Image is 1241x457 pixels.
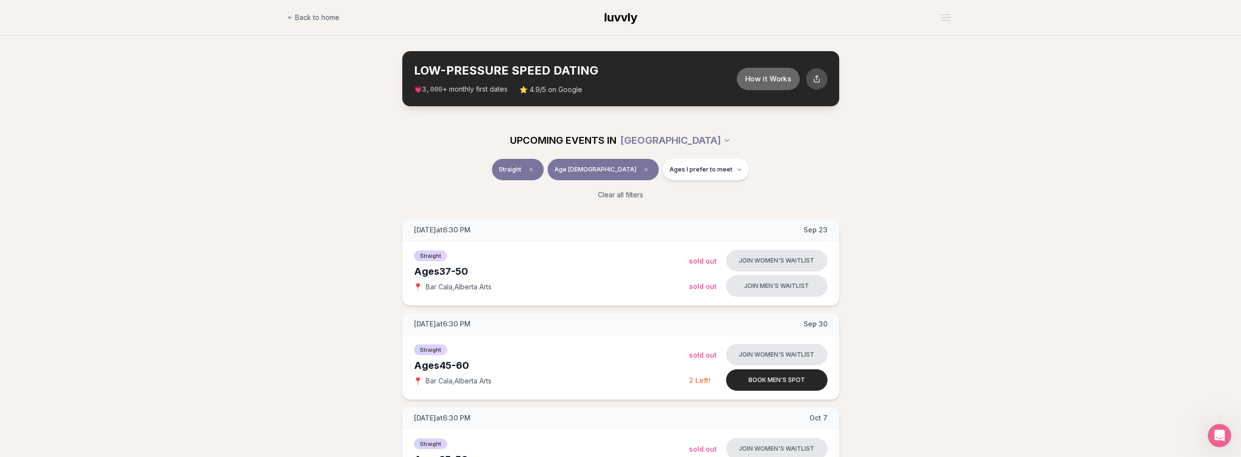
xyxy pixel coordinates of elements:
span: Bar Cala , Alberta Arts [426,376,492,386]
button: Clear all filters [592,184,649,206]
span: Ages I prefer to meet [670,166,732,173]
span: Sold Out [689,445,717,453]
span: ⭐ 4.9/5 on Google [519,85,582,95]
div: Ages 45-60 [414,359,689,372]
button: How it Works [736,67,799,90]
button: [GEOGRAPHIC_DATA] [620,130,731,151]
span: Clear age [640,164,652,175]
span: UPCOMING EVENTS IN [510,133,616,147]
iframe: Intercom live chat [1208,424,1231,447]
span: Sold Out [689,257,717,265]
span: [DATE] at 6:30 PM [414,319,471,329]
button: StraightClear event type filter [492,159,544,180]
span: Sep 23 [804,225,827,235]
a: luvvly [604,10,637,25]
span: Age [DEMOGRAPHIC_DATA] [554,166,636,173]
span: [DATE] at 6:30 PM [414,413,471,423]
h2: LOW-PRESSURE SPEED DATING [414,63,738,78]
div: Ages 37-50 [414,265,689,278]
span: 2 Left! [689,376,710,384]
span: Straight [414,344,447,355]
span: Sold Out [689,282,717,290]
button: Book men's spot [726,369,827,391]
span: Clear event type filter [525,164,537,175]
span: Straight [499,166,521,173]
span: Straight [414,438,447,449]
span: Sep 30 [804,319,827,329]
span: 📍 [414,377,422,385]
span: Sold Out [689,351,717,359]
span: luvvly [604,10,637,24]
span: 📍 [414,283,422,291]
span: Bar Cala , Alberta Arts [426,282,492,292]
button: Join women's waitlist [726,250,827,271]
button: Join men's waitlist [726,275,827,297]
span: Back to home [295,13,339,22]
span: 💗 + monthly first dates [414,84,508,95]
span: [DATE] at 6:30 PM [414,225,471,235]
button: Ages I prefer to meet [663,159,749,180]
button: Join women's waitlist [726,344,827,365]
span: Straight [414,250,447,261]
a: Back to home [287,8,339,27]
button: Age [DEMOGRAPHIC_DATA]Clear age [548,159,659,180]
button: Open menu [937,10,954,25]
span: 3,000 [422,86,443,94]
span: Oct 7 [809,413,827,423]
